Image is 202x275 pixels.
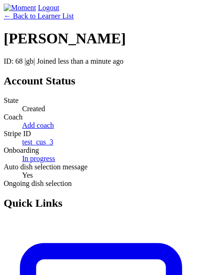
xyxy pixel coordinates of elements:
[38,4,59,12] a: Logout
[4,146,198,155] dt: Onboarding
[26,57,34,65] span: gb
[4,57,198,66] p: ID: 68 | | Joined less than a minute ago
[4,163,198,171] dt: Auto dish selection message
[22,121,54,129] a: Add coach
[22,171,33,179] span: Yes
[22,155,55,162] a: In progress
[4,12,74,20] a: ← Back to Learner List
[4,30,198,47] h1: [PERSON_NAME]
[4,113,198,121] dt: Coach
[4,96,198,105] dt: State
[22,138,53,146] a: test_cus_3
[4,4,36,12] img: Moment
[4,179,198,188] dt: Ongoing dish selection
[4,130,198,138] dt: Stripe ID
[4,75,198,87] h2: Account Status
[4,197,198,209] h2: Quick Links
[22,105,45,113] span: Created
